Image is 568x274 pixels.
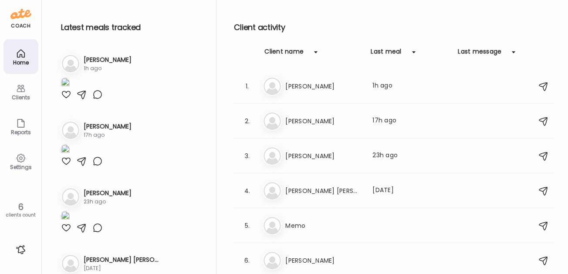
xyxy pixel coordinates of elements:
[264,252,281,269] img: bg-avatar-default.svg
[264,147,281,165] img: bg-avatar-default.svg
[285,81,362,91] h3: [PERSON_NAME]
[61,21,202,34] h2: Latest meals tracked
[285,220,362,231] h3: Memo
[242,220,252,231] div: 5.
[84,55,132,64] h3: [PERSON_NAME]
[372,116,449,126] div: 17h ago
[5,95,37,100] div: Clients
[62,255,79,272] img: bg-avatar-default.svg
[372,186,449,196] div: [DATE]
[242,255,252,266] div: 6.
[234,21,554,34] h2: Client activity
[285,255,362,266] h3: [PERSON_NAME]
[3,202,38,212] div: 6
[84,122,132,131] h3: [PERSON_NAME]
[84,131,132,139] div: 17h ago
[285,116,362,126] h3: [PERSON_NAME]
[5,129,37,135] div: Reports
[3,212,38,218] div: clients count
[61,144,70,156] img: images%2FXY7XyYHSuWV5ADoB7Etz8BrBvNm1%2F74xsdiSDnFiZHnvqklRq%2FX7LAvUhLX0k5qMncjw72_1080
[242,151,252,161] div: 3.
[61,211,70,223] img: images%2Fmf1guhEDaDgMggiGutaIu5d9Db32%2FtzGRxtoo0H1I5MaxtBhP%2FvFtCKJZfp7uJiA6gzwk8_1080
[264,112,281,130] img: bg-avatar-default.svg
[372,81,449,91] div: 1h ago
[84,189,132,198] h3: [PERSON_NAME]
[285,151,362,161] h3: [PERSON_NAME]
[264,182,281,200] img: bg-avatar-default.svg
[62,55,79,72] img: bg-avatar-default.svg
[61,78,70,89] img: images%2FvG3ax5xqzGR6dE0Le5k779rBJ853%2FYfVFCW5Qt9pWH9pivBFg%2FsfqlOvOiYC6vzuFayLoZ_1080
[264,217,281,234] img: bg-avatar-default.svg
[242,81,252,91] div: 1.
[242,116,252,126] div: 2.
[458,47,501,61] div: Last message
[84,264,160,272] div: [DATE]
[242,186,252,196] div: 4.
[62,188,79,206] img: bg-avatar-default.svg
[84,255,160,264] h3: [PERSON_NAME] [PERSON_NAME]
[5,164,37,170] div: Settings
[264,78,281,95] img: bg-avatar-default.svg
[62,122,79,139] img: bg-avatar-default.svg
[11,22,30,30] div: coach
[84,198,132,206] div: 23h ago
[264,47,304,61] div: Client name
[5,60,37,65] div: Home
[10,7,31,21] img: ate
[371,47,401,61] div: Last meal
[372,151,449,161] div: 23h ago
[84,64,132,72] div: 1h ago
[285,186,362,196] h3: [PERSON_NAME] [PERSON_NAME]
